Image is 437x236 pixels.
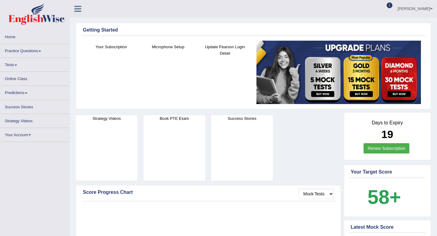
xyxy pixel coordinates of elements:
[351,224,424,231] div: Latest Mock Score
[256,41,421,104] img: small5.jpg
[0,114,69,126] a: Strategy Videos
[351,168,424,176] div: Your Target Score
[211,115,273,122] h4: Success Stories
[76,115,137,122] h4: Strategy Videos
[83,26,424,34] div: Getting Started
[200,44,250,56] h4: Update Pearson Login Detail
[0,30,69,42] a: Home
[83,189,334,196] div: Score Progress Chart
[368,186,401,208] b: 58+
[381,128,393,140] b: 19
[0,86,69,98] a: Predictions
[364,143,409,153] a: Renew Subscription
[351,120,424,126] h4: Days to Expiry
[0,100,69,112] a: Success Stories
[387,2,393,8] span: 1
[144,115,205,122] h4: Book PTE Exam
[0,128,69,140] a: Your Account
[143,44,193,50] h4: Microphone Setup
[0,44,69,56] a: Practice Questions
[0,72,69,84] a: Online Class
[0,58,69,70] a: Tests
[86,44,137,50] h4: Your Subscription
